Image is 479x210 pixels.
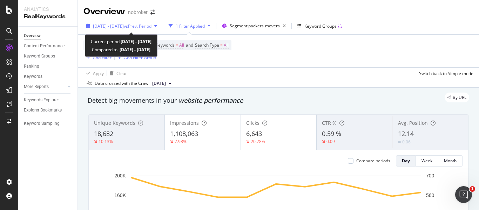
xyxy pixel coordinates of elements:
button: Month [438,155,463,167]
text: 700 [426,173,434,178]
button: Clear [107,68,127,79]
div: Content Performance [24,42,65,50]
b: [DATE] - [DATE] [121,39,151,45]
a: Ranking [24,63,73,70]
div: 7.98% [175,138,187,144]
span: Unique Keywords [94,120,135,126]
div: Keywords Explorer [24,96,59,104]
span: 1 [470,186,475,192]
div: 10.13% [99,138,113,144]
text: 560 [426,192,434,198]
span: All [179,40,184,50]
div: Keyword Groups [24,53,55,60]
div: Overview [24,32,41,40]
span: Impressions [170,120,199,126]
text: 160K [114,192,126,198]
button: Week [416,155,438,167]
div: Explorer Bookmarks [24,107,62,114]
div: Add Filter [93,55,112,61]
div: Day [402,158,410,164]
span: vs Prev. Period [124,23,151,29]
div: 1 Filter Applied [176,23,205,29]
div: Compare periods [356,158,390,164]
div: Current period: [91,38,151,46]
span: 2025 Sep. 1st [152,80,166,87]
button: Segment:packers-movers [219,20,289,32]
button: Add Filter [83,53,112,62]
text: 200K [114,173,126,178]
div: 0.06 [402,139,411,145]
div: Compared to: [92,46,150,54]
span: [DATE] - [DATE] [93,23,124,29]
button: Add Filter Group [115,53,156,62]
a: Keyword Sampling [24,120,73,127]
span: 0.59 % [322,129,341,138]
div: Month [444,158,457,164]
div: Clear [116,70,127,76]
div: Data crossed with the Crawl [95,80,149,87]
span: 18,682 [94,129,113,138]
button: 1 Filter Applied [166,20,213,32]
span: and [186,42,193,48]
iframe: Intercom live chat [455,186,472,203]
span: Clicks [246,120,259,126]
a: Keywords [24,73,73,80]
div: Keywords [24,73,42,80]
div: Switch back to Simple mode [419,70,473,76]
button: [DATE] - [DATE]vsPrev. Period [83,20,160,32]
div: Keyword Groups [304,23,337,29]
a: Overview [24,32,73,40]
div: 0.09 [326,138,335,144]
div: Add Filter Group [124,55,156,61]
span: Keywords [156,42,175,48]
div: nobroker [128,9,148,16]
div: Apply [93,70,104,76]
a: Explorer Bookmarks [24,107,73,114]
button: Day [396,155,416,167]
span: = [176,42,178,48]
button: Keyword Groups [295,20,345,32]
span: Segment: packers-movers [230,23,280,29]
div: Overview [83,6,125,18]
span: Search Type [195,42,219,48]
div: Keyword Sampling [24,120,60,127]
button: Apply [83,68,104,79]
div: More Reports [24,83,49,90]
div: Week [421,158,432,164]
div: legacy label [445,93,469,102]
img: Equal [398,141,401,143]
span: = [220,42,223,48]
button: [DATE] [149,79,174,88]
b: [DATE] - [DATE] [119,47,150,53]
div: arrow-right-arrow-left [150,10,155,15]
div: Analytics [24,6,72,13]
a: More Reports [24,83,66,90]
span: 1,108,063 [170,129,198,138]
span: 12.14 [398,129,414,138]
span: CTR % [322,120,337,126]
div: 20.78% [251,138,265,144]
a: Content Performance [24,42,73,50]
span: Avg. Position [398,120,428,126]
span: By URL [453,95,466,100]
a: Keywords Explorer [24,96,73,104]
span: 6,643 [246,129,262,138]
a: Keyword Groups [24,53,73,60]
div: RealKeywords [24,13,72,21]
button: Switch back to Simple mode [416,68,473,79]
div: Ranking [24,63,39,70]
span: All [224,40,229,50]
